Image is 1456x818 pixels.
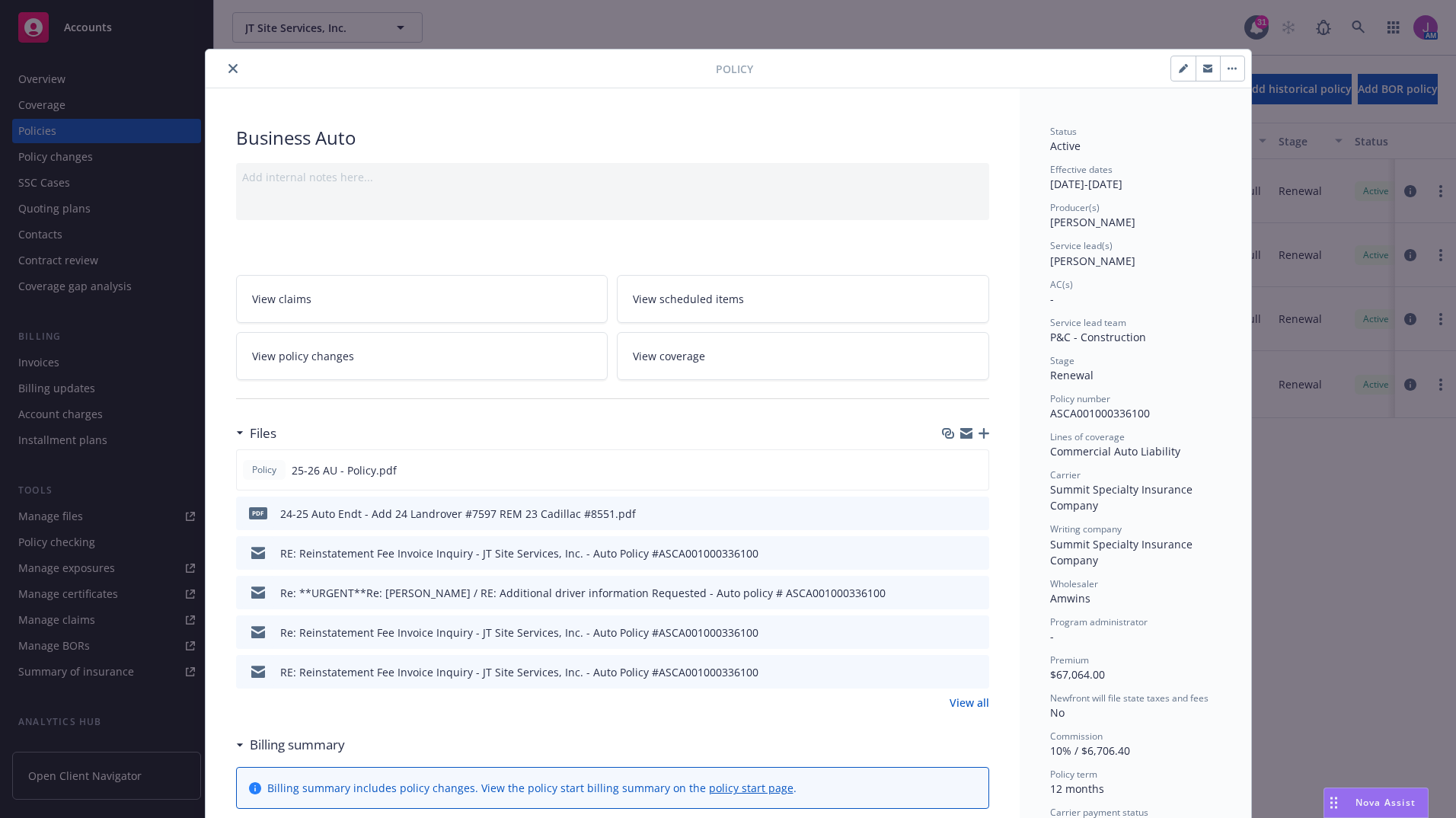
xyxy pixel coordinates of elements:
span: Renewal [1050,368,1094,382]
span: P&C - Construction [1050,330,1146,344]
span: $67,064.00 [1050,667,1105,682]
span: - [1050,292,1054,306]
div: RE: Reinstatement Fee Invoice Inquiry - JT Site Services, Inc. - Auto Policy #ASCA001000336100 [280,664,758,680]
button: preview file [969,506,983,522]
div: Business Auto [236,125,989,151]
a: View coverage [617,332,989,380]
span: Premium [1050,653,1089,666]
span: Lines of coverage [1050,430,1125,443]
a: View all [950,695,989,711]
span: Writing company [1050,522,1122,535]
span: Producer(s) [1050,201,1100,214]
span: 10% / $6,706.40 [1050,743,1130,758]
span: Service lead team [1050,316,1126,329]
span: View scheduled items [633,291,744,307]
span: Wholesaler [1050,577,1098,590]
span: Policy number [1050,392,1110,405]
button: Nova Assist [1323,788,1429,818]
span: Status [1050,125,1077,138]
div: Drag to move [1324,788,1343,817]
button: preview file [969,664,983,680]
span: Commission [1050,730,1103,743]
div: Billing summary [236,735,345,755]
div: Add internal notes here... [242,169,983,185]
span: Summit Specialty Insurance Company [1050,537,1196,567]
button: download file [944,462,956,478]
a: View policy changes [236,332,608,380]
div: Files [236,423,276,443]
button: download file [945,664,957,680]
span: - [1050,629,1054,644]
span: Effective dates [1050,163,1113,176]
button: preview file [969,625,983,641]
span: Amwins [1050,591,1090,606]
button: preview file [969,462,982,478]
button: preview file [969,545,983,561]
span: Carrier [1050,468,1081,481]
button: close [224,59,242,78]
a: View claims [236,275,608,323]
div: Re: **URGENT**Re: [PERSON_NAME] / RE: Additional driver information Requested - Auto policy # ASC... [280,585,886,601]
span: ASCA001000336100 [1050,406,1150,420]
button: download file [945,545,957,561]
span: pdf [249,507,267,519]
span: AC(s) [1050,278,1073,291]
div: [DATE] - [DATE] [1050,163,1221,192]
a: View scheduled items [617,275,989,323]
span: Nova Assist [1355,796,1416,809]
button: download file [945,506,957,522]
span: Newfront will file state taxes and fees [1050,692,1209,705]
span: Policy term [1050,768,1097,781]
span: No [1050,705,1065,720]
span: [PERSON_NAME] [1050,254,1135,268]
span: Service lead(s) [1050,239,1113,252]
span: Policy [249,463,279,477]
div: Commercial Auto Liability [1050,443,1221,459]
div: Re: Reinstatement Fee Invoice Inquiry - JT Site Services, Inc. - Auto Policy #ASCA001000336100 [280,625,758,641]
span: 12 months [1050,781,1104,796]
span: Active [1050,139,1081,153]
button: preview file [969,585,983,601]
h3: Billing summary [250,735,345,755]
div: 24-25 Auto Endt - Add 24 Landrover #7597 REM 23 Cadillac #8551.pdf [280,506,636,522]
h3: Files [250,423,276,443]
span: View policy changes [252,348,354,364]
div: Billing summary includes policy changes. View the policy start billing summary on the . [267,780,797,796]
span: View coverage [633,348,705,364]
button: download file [945,585,957,601]
button: download file [945,625,957,641]
span: 25-26 AU - Policy.pdf [292,462,397,478]
span: Stage [1050,354,1074,367]
span: Policy [716,61,753,77]
span: View claims [252,291,311,307]
a: policy start page [709,781,793,795]
span: Program administrator [1050,615,1148,628]
span: [PERSON_NAME] [1050,215,1135,229]
span: Summit Specialty Insurance Company [1050,482,1196,513]
div: RE: Reinstatement Fee Invoice Inquiry - JT Site Services, Inc. - Auto Policy #ASCA001000336100 [280,545,758,561]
